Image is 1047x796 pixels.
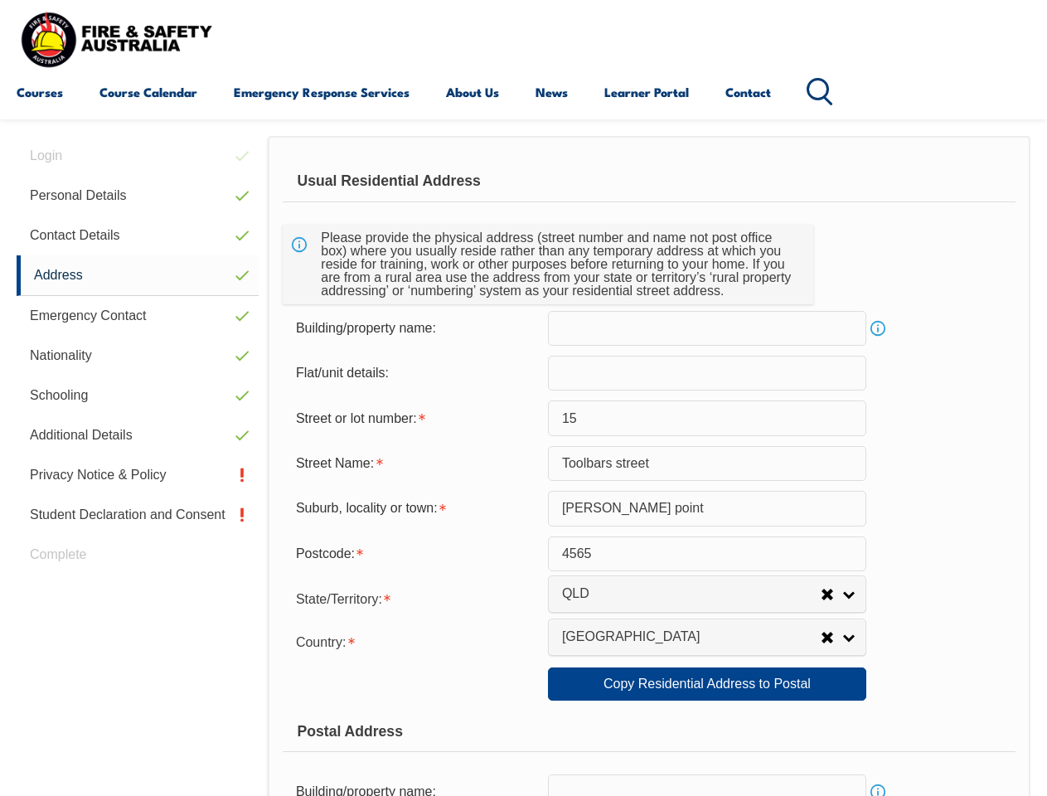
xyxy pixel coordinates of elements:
[17,376,259,415] a: Schooling
[548,667,866,701] a: Copy Residential Address to Postal
[562,629,821,646] span: [GEOGRAPHIC_DATA]
[562,585,821,603] span: QLD
[17,216,259,255] a: Contact Details
[283,538,548,570] div: Postcode is required.
[17,336,259,376] a: Nationality
[283,357,548,389] div: Flat/unit details:
[536,72,568,112] a: News
[314,225,800,304] div: Please provide the physical address (street number and name not post office box) where you usuall...
[283,313,548,344] div: Building/property name:
[283,581,548,614] div: State/Territory is required.
[17,296,259,336] a: Emergency Contact
[99,72,197,112] a: Course Calendar
[283,448,548,479] div: Street Name is required.
[866,317,889,340] a: Info
[296,635,346,649] span: Country:
[17,72,63,112] a: Courses
[283,402,548,434] div: Street or lot number is required.
[17,415,259,455] a: Additional Details
[17,455,259,495] a: Privacy Notice & Policy
[296,592,382,606] span: State/Territory:
[17,255,259,296] a: Address
[283,161,1015,202] div: Usual Residential Address
[446,72,499,112] a: About Us
[283,624,548,658] div: Country is required.
[17,495,259,535] a: Student Declaration and Consent
[725,72,771,112] a: Contact
[234,72,410,112] a: Emergency Response Services
[17,176,259,216] a: Personal Details
[283,493,548,524] div: Suburb, locality or town is required.
[604,72,689,112] a: Learner Portal
[283,711,1015,752] div: Postal Address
